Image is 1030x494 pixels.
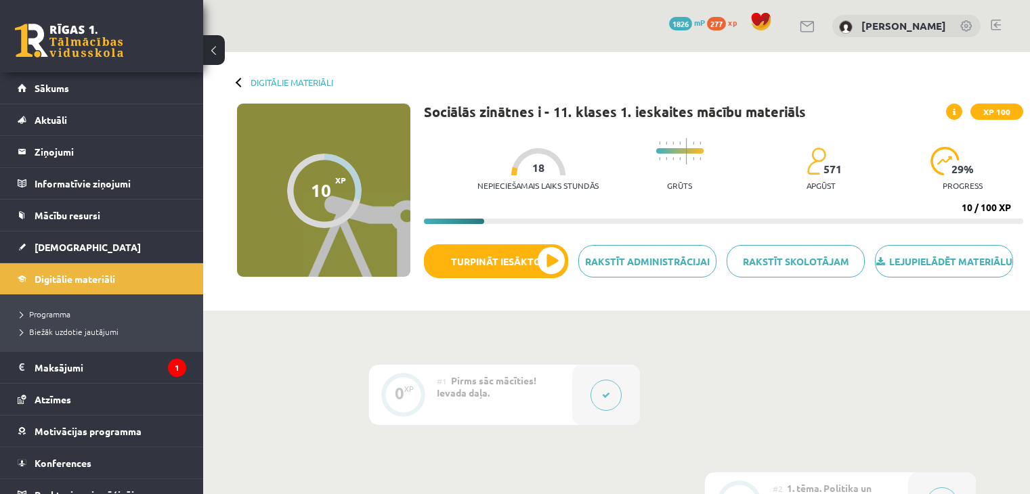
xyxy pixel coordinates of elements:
div: 10 [311,180,331,200]
a: [DEMOGRAPHIC_DATA] [18,231,186,263]
p: Grūts [667,181,692,190]
a: 277 xp [707,17,744,28]
a: Rakstīt administrācijai [578,245,716,277]
a: Mācību resursi [18,200,186,231]
img: icon-short-line-57e1e144782c952c97e751825c79c345078a6d821885a25fce030b3d8c18986b.svg [679,141,681,145]
img: students-c634bb4e5e11cddfef0936a35e636f08e4e9abd3cc4e673bd6f9a4125e45ecb1.svg [807,147,826,175]
a: [PERSON_NAME] [861,19,946,32]
img: icon-short-line-57e1e144782c952c97e751825c79c345078a6d821885a25fce030b3d8c18986b.svg [693,141,694,145]
a: 1826 mP [669,17,705,28]
img: Paula Petrovska [839,20,853,34]
img: icon-short-line-57e1e144782c952c97e751825c79c345078a6d821885a25fce030b3d8c18986b.svg [672,141,674,145]
a: Biežāk uzdotie jautājumi [20,325,190,338]
div: 0 [395,387,404,399]
span: 29 % [951,163,974,175]
span: 1826 [669,17,692,30]
span: Programma [20,309,70,319]
span: #2 [773,483,783,494]
a: Aktuāli [18,104,186,135]
span: 277 [707,17,726,30]
button: Turpināt iesākto [424,244,568,278]
p: progress [943,181,983,190]
span: Atzīmes [35,393,71,405]
a: Maksājumi1 [18,352,186,383]
span: 18 [532,162,544,174]
span: 571 [823,163,842,175]
a: Programma [20,308,190,320]
legend: Ziņojumi [35,136,186,167]
span: [DEMOGRAPHIC_DATA] [35,241,141,253]
span: Sākums [35,82,69,94]
h1: Sociālās zinātnes i - 11. klases 1. ieskaites mācību materiāls [424,104,806,120]
img: icon-short-line-57e1e144782c952c97e751825c79c345078a6d821885a25fce030b3d8c18986b.svg [693,157,694,160]
a: Motivācijas programma [18,416,186,447]
legend: Informatīvie ziņojumi [35,168,186,199]
span: Digitālie materiāli [35,273,115,285]
span: xp [728,17,737,28]
a: Rakstīt skolotājam [727,245,865,277]
a: Sākums [18,72,186,104]
img: icon-short-line-57e1e144782c952c97e751825c79c345078a6d821885a25fce030b3d8c18986b.svg [666,157,667,160]
i: 1 [168,359,186,377]
span: mP [694,17,705,28]
img: icon-long-line-d9ea69661e0d244f92f715978eff75569469978d946b2353a9bb055b3ed8787d.svg [686,138,687,164]
a: Rīgas 1. Tālmācības vidusskola [15,24,123,58]
span: Mācību resursi [35,209,100,221]
p: apgūst [807,181,836,190]
a: Lejupielādēt materiālu [875,245,1013,277]
legend: Maksājumi [35,352,186,383]
a: Ziņojumi [18,136,186,167]
span: XP 100 [970,104,1023,120]
span: Konferences [35,457,91,469]
img: icon-short-line-57e1e144782c952c97e751825c79c345078a6d821885a25fce030b3d8c18986b.svg [679,157,681,160]
span: Biežāk uzdotie jautājumi [20,326,119,337]
div: XP [404,385,414,392]
span: #1 [437,376,447,386]
img: icon-short-line-57e1e144782c952c97e751825c79c345078a6d821885a25fce030b3d8c18986b.svg [666,141,667,145]
a: Atzīmes [18,384,186,415]
img: icon-short-line-57e1e144782c952c97e751825c79c345078a6d821885a25fce030b3d8c18986b.svg [672,157,674,160]
img: icon-short-line-57e1e144782c952c97e751825c79c345078a6d821885a25fce030b3d8c18986b.svg [659,141,660,145]
span: Pirms sāc mācīties! Ievada daļa. [437,374,536,399]
a: Digitālie materiāli [251,77,333,87]
span: Motivācijas programma [35,425,142,437]
p: Nepieciešamais laiks stundās [477,181,599,190]
img: icon-short-line-57e1e144782c952c97e751825c79c345078a6d821885a25fce030b3d8c18986b.svg [700,157,701,160]
img: icon-short-line-57e1e144782c952c97e751825c79c345078a6d821885a25fce030b3d8c18986b.svg [659,157,660,160]
img: icon-short-line-57e1e144782c952c97e751825c79c345078a6d821885a25fce030b3d8c18986b.svg [700,141,701,145]
span: XP [335,175,346,185]
span: Aktuāli [35,114,67,126]
img: icon-progress-161ccf0a02000e728c5f80fcf4c31c7af3da0e1684b2b1d7c360e028c24a22f1.svg [930,147,960,175]
a: Informatīvie ziņojumi [18,168,186,199]
a: Konferences [18,447,186,478]
a: Digitālie materiāli [18,263,186,294]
